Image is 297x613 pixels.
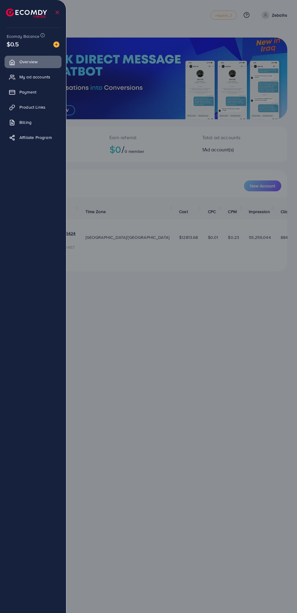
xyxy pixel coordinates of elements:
[19,134,52,140] span: Affiliate Program
[7,40,19,48] span: $0.5
[7,33,39,39] span: Ecomdy Balance
[5,71,62,83] a: My ad accounts
[5,116,62,128] a: Billing
[19,104,45,110] span: Product Links
[5,101,62,113] a: Product Links
[6,8,47,18] img: logo
[19,119,32,125] span: Billing
[19,74,50,80] span: My ad accounts
[19,59,38,65] span: Overview
[5,56,62,68] a: Overview
[271,586,292,608] iframe: Chat
[5,86,62,98] a: Payment
[19,89,36,95] span: Payment
[53,41,59,48] img: image
[5,131,62,143] a: Affiliate Program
